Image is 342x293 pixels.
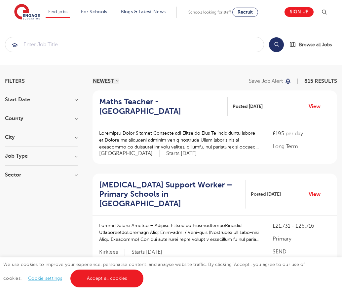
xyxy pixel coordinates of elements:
a: Cookie settings [28,276,62,281]
span: Posted [DATE] [233,103,263,110]
p: Starts [DATE] [132,249,162,256]
span: We use cookies to improve your experience, personalise content, and analyse website traffic. By c... [3,262,305,281]
p: £21,731 - £26,716 [273,222,330,230]
span: [GEOGRAPHIC_DATA] [99,150,160,157]
p: Primary [273,235,330,243]
p: Loremipsu Dolor Sitamet Consecte adi Elitse do Eius Te incididuntu labore et Dolore ma aliquaeni ... [99,130,259,150]
h3: City [5,135,78,140]
a: Maths Teacher - [GEOGRAPHIC_DATA] [99,97,228,116]
button: Save job alert [249,79,291,84]
p: Loremi Dolorsi Ametco – Adipisc Elitsed do EiusmodtempoRincidid: UtlaboreetdoLoremagn Aliq: Enim-... [99,222,259,243]
span: Posted [DATE] [251,191,281,198]
p: £195 per day [273,130,330,138]
h3: Sector [5,172,78,178]
a: Browse all Jobs [289,41,337,49]
p: Starts [DATE] [166,150,197,157]
h3: Job Type [5,153,78,159]
a: For Schools [81,9,107,14]
h2: [MEDICAL_DATA] Support Worker – Primary Schools in [GEOGRAPHIC_DATA] [99,180,241,209]
button: Search [269,37,284,52]
a: View [309,190,325,199]
a: View [309,102,325,111]
span: Filters [5,79,25,84]
p: Long Term [273,143,330,150]
span: Recruit [238,10,253,15]
h3: Start Date [5,97,78,102]
span: 815 RESULTS [304,78,337,84]
p: SEND [273,248,330,256]
input: Submit [5,37,264,52]
a: Find jobs [48,9,68,14]
img: Engage Education [14,4,40,20]
span: Browse all Jobs [299,41,332,49]
h3: County [5,116,78,121]
a: [MEDICAL_DATA] Support Worker – Primary Schools in [GEOGRAPHIC_DATA] [99,180,246,209]
a: Blogs & Latest News [121,9,166,14]
p: Save job alert [249,79,283,84]
h2: Maths Teacher - [GEOGRAPHIC_DATA] [99,97,222,116]
a: Accept all cookies [70,270,144,287]
a: Sign up [285,7,314,17]
span: Kirklees [99,249,125,256]
a: Recruit [232,8,258,17]
span: Schools looking for staff [188,10,231,15]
